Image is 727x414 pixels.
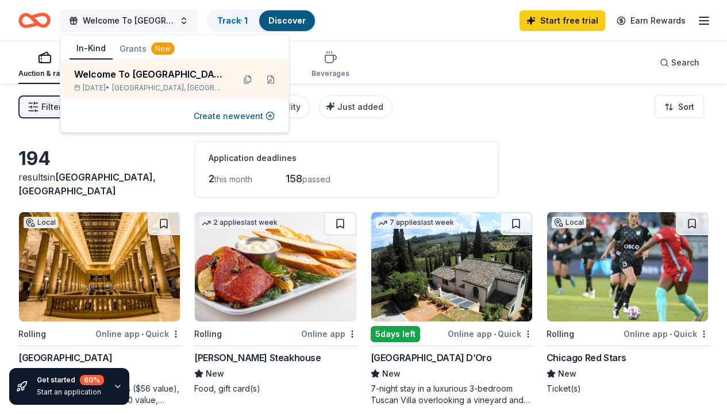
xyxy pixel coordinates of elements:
img: Image for Perry's Steakhouse [195,212,356,321]
span: Filter [41,100,61,114]
div: 7 applies last week [376,217,456,229]
span: • [494,329,496,339]
div: Rolling [194,327,222,341]
button: Create newevent [194,109,275,123]
div: Auction & raffle [18,69,71,78]
div: [GEOGRAPHIC_DATA] D’Oro [371,351,492,365]
div: Online app [301,327,357,341]
button: Beverages [311,46,349,84]
button: Search [651,51,709,74]
div: Chicago Red Stars [547,351,626,365]
div: Online app Quick [95,327,180,341]
div: [PERSON_NAME] Steakhouse [194,351,321,365]
div: 2 applies last week [199,217,280,229]
a: Start free trial [520,10,605,31]
div: New [151,43,175,55]
div: [DATE] • [74,83,225,93]
button: Just added [319,95,393,118]
div: Application deadlines [209,151,484,165]
div: Get started [37,375,104,385]
a: Track· 1 [217,16,248,25]
button: Welcome To [GEOGRAPHIC_DATA] [60,9,198,32]
span: New [382,367,401,381]
span: Welcome To [GEOGRAPHIC_DATA] [83,14,175,28]
div: 194 [18,147,180,170]
div: Rolling [547,327,574,341]
span: New [558,367,576,381]
div: Local [24,217,58,228]
span: passed [302,174,330,184]
span: • [670,329,672,339]
div: Online app Quick [624,327,709,341]
div: 7-night stay in a luxurious 3-bedroom Tuscan Villa overlooking a vineyard and the ancient walled ... [371,383,533,406]
div: Welcome To [GEOGRAPHIC_DATA] [74,67,225,81]
span: Search [671,56,699,70]
div: Rolling [18,327,46,341]
span: Sort [678,100,694,114]
div: 60 % [80,375,104,385]
div: Online app Quick [448,327,533,341]
a: Image for Perry's Steakhouse2 applieslast weekRollingOnline app[PERSON_NAME] SteakhouseNewFood, g... [194,212,356,394]
span: Just added [337,102,383,112]
img: Image for Chicago Red Stars [547,212,708,321]
button: Grants [113,39,182,59]
div: Beverages [311,69,349,78]
div: [GEOGRAPHIC_DATA] [18,351,112,365]
span: 158 [286,172,302,185]
span: • [141,329,144,339]
a: Image for Chicago Architecture CenterLocalRollingOnline app•Quick[GEOGRAPHIC_DATA]New4 Center Adm... [18,212,180,406]
span: 2 [209,172,214,185]
a: Discover [268,16,306,25]
span: [GEOGRAPHIC_DATA], [GEOGRAPHIC_DATA] [112,83,225,93]
button: Track· 1Discover [207,9,316,32]
div: 5 days left [371,326,420,342]
img: Image for Villa Sogni D’Oro [371,212,532,321]
button: In-Kind [70,38,113,60]
div: Start an application [37,388,104,397]
button: Auction & raffle [18,46,71,84]
div: results [18,170,180,198]
span: in [18,171,156,197]
span: this month [214,174,252,184]
div: Food, gift card(s) [194,383,356,394]
a: Home [18,7,51,34]
button: Filter2 [18,95,71,118]
a: Earn Rewards [610,10,693,31]
a: Image for Chicago Red StarsLocalRollingOnline app•QuickChicago Red StarsNewTicket(s) [547,212,709,394]
span: New [206,367,224,381]
div: Ticket(s) [547,383,709,394]
span: [GEOGRAPHIC_DATA], [GEOGRAPHIC_DATA] [18,171,156,197]
a: Image for Villa Sogni D’Oro7 applieslast week5days leftOnline app•Quick[GEOGRAPHIC_DATA] D’OroNew... [371,212,533,406]
button: Sort [655,95,704,118]
img: Image for Chicago Architecture Center [19,212,180,321]
div: Local [552,217,586,228]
